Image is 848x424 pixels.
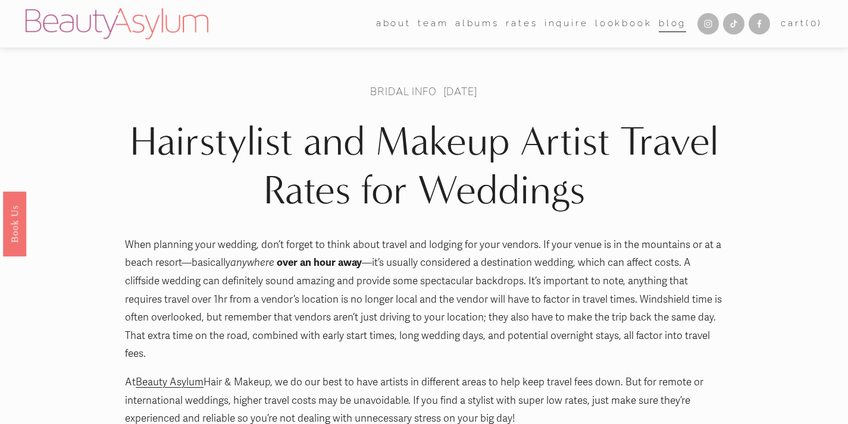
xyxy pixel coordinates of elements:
a: Lookbook [595,15,652,33]
h1: Hairstylist and Makeup Artist Travel Rates for Weddings [125,118,723,215]
a: Inquire [545,15,589,33]
a: Beauty Asylum [136,376,204,388]
img: Beauty Asylum | Bridal Hair &amp; Makeup Charlotte &amp; Atlanta [26,8,208,39]
p: When planning your wedding, don’t forget to think about travel and lodging for your vendors. If y... [125,236,723,363]
a: Facebook [749,13,770,34]
a: TikTok [723,13,744,34]
a: Rates [506,15,537,33]
a: folder dropdown [376,15,411,33]
a: Bridal Info [370,84,436,98]
strong: over an hour away [277,256,362,269]
a: Blog [659,15,686,33]
span: 0 [811,18,818,29]
a: Instagram [697,13,719,34]
a: folder dropdown [418,15,448,33]
a: Book Us [3,191,26,256]
a: albums [455,15,499,33]
span: [DATE] [443,84,478,98]
span: ( ) [806,18,822,29]
span: team [418,15,448,32]
span: about [376,15,411,32]
em: anywhere [230,256,274,269]
a: 0 items in cart [781,15,822,32]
